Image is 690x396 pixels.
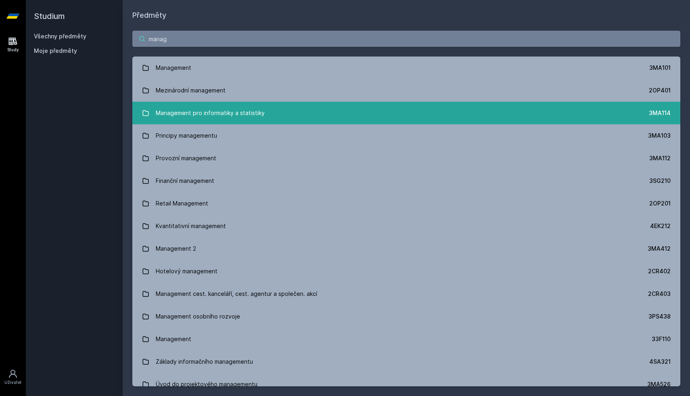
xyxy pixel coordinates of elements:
[34,47,77,55] span: Moje předměty
[156,286,317,302] div: Management cest. kanceláří, cest. agentur a společen. akcí
[132,79,680,102] a: Mezinárodní management 2OP401
[132,124,680,147] a: Principy managementu 3MA103
[156,195,208,212] div: Retail Management
[156,82,226,98] div: Mezinárodní management
[648,290,671,298] div: 2CR403
[132,57,680,79] a: Management 3MA101
[132,170,680,192] a: Finanční management 3SG210
[649,199,671,207] div: 2OP201
[132,237,680,260] a: Management 2 3MA412
[649,154,671,162] div: 3MA112
[649,109,671,117] div: 3MA114
[132,31,680,47] input: Název nebo ident předmětu…
[648,267,671,275] div: 2CR402
[132,147,680,170] a: Provozní management 3MA112
[4,379,21,386] div: Uživatel
[2,365,24,390] a: Uživatel
[132,305,680,328] a: Management osobního rozvoje 3PS438
[648,245,671,253] div: 3MA412
[649,64,671,72] div: 3MA101
[156,308,240,325] div: Management osobního rozvoje
[34,33,86,40] a: Všechny předměty
[156,263,217,279] div: Hotelový management
[649,358,671,366] div: 4SA321
[156,331,191,347] div: Management
[649,86,671,94] div: 2OP401
[132,328,680,350] a: Management 33F110
[132,192,680,215] a: Retail Management 2OP201
[156,128,217,144] div: Principy managementu
[132,215,680,237] a: Kvantitativní management 4EK212
[156,173,214,189] div: Finanční management
[7,47,19,53] div: Study
[132,350,680,373] a: Základy informačního managementu 4SA321
[647,380,671,388] div: 3MA526
[649,177,671,185] div: 3SG210
[156,105,265,121] div: Management pro informatiky a statistiky
[652,335,671,343] div: 33F110
[132,283,680,305] a: Management cest. kanceláří, cest. agentur a společen. akcí 2CR403
[132,102,680,124] a: Management pro informatiky a statistiky 3MA114
[156,150,216,166] div: Provozní management
[156,354,253,370] div: Základy informačního managementu
[156,241,196,257] div: Management 2
[132,260,680,283] a: Hotelový management 2CR402
[2,32,24,57] a: Study
[156,218,226,234] div: Kvantitativní management
[156,376,257,392] div: Úvod do projektového managementu
[156,60,191,76] div: Management
[132,10,680,21] h1: Předměty
[650,222,671,230] div: 4EK212
[648,312,671,321] div: 3PS438
[132,373,680,396] a: Úvod do projektového managementu 3MA526
[648,132,671,140] div: 3MA103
